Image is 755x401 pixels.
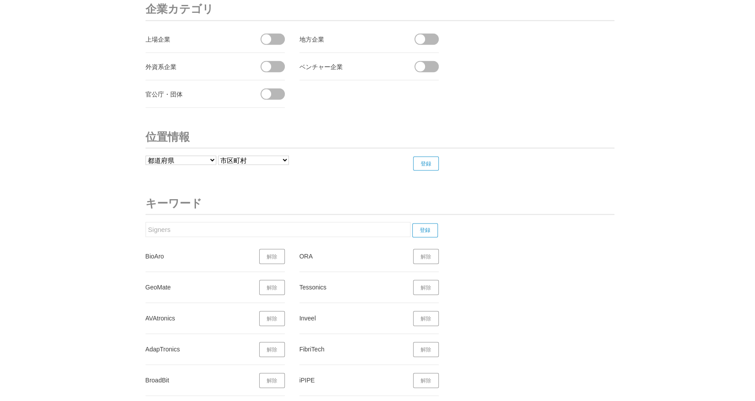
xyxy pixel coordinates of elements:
div: AVAtronics [146,312,245,323]
input: 登録 [412,223,438,237]
a: 解除 [259,373,285,388]
input: 登録 [413,156,439,170]
div: iPIPE [299,374,399,385]
a: 解除 [259,311,285,326]
div: AdapTronics [146,343,245,354]
a: 解除 [413,373,439,388]
div: 外資系企業 [146,61,245,72]
a: 解除 [413,280,439,295]
input: キーワードを入力 [146,222,410,237]
div: Inveel [299,312,399,323]
div: ベンチャー企業 [299,61,399,72]
a: 解除 [259,249,285,264]
div: BroadBit [146,374,245,385]
div: ORA [299,250,399,261]
div: Tessonics [299,281,399,292]
div: 官公庁・団体 [146,88,245,99]
a: 解除 [413,342,439,357]
div: BioAro [146,250,245,261]
a: 解除 [413,311,439,326]
h3: キーワード [146,192,614,215]
div: FibriTech [299,343,399,354]
a: 解除 [413,249,439,264]
h3: 位置情報 [146,125,614,148]
div: 地方企業 [299,33,399,44]
a: 解除 [259,280,285,295]
a: 解除 [259,342,285,357]
div: GeoMate [146,281,245,292]
div: 上場企業 [146,33,245,44]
